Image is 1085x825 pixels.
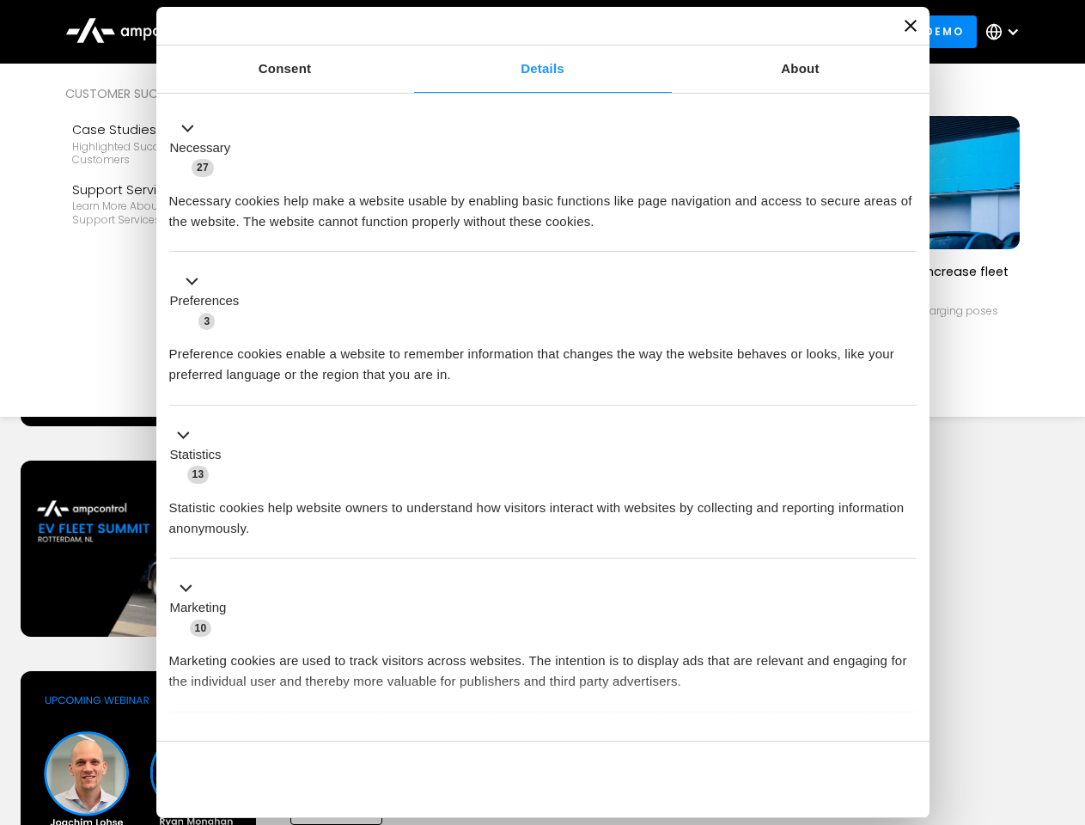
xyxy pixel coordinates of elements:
[170,291,240,311] label: Preferences
[187,466,210,483] span: 13
[65,113,278,174] a: Case StudiesHighlighted success stories From Our Customers
[170,598,227,618] label: Marketing
[169,731,310,753] button: Unclassified (2)
[169,578,237,639] button: Marketing (10)
[72,140,271,167] div: Highlighted success stories From Our Customers
[65,174,278,234] a: Support ServicesLearn more about Ampcontrol’s support services
[72,120,271,139] div: Case Studies
[669,755,916,804] button: Okay
[65,84,278,103] div: Customer success
[905,20,917,32] button: Close banner
[170,445,222,465] label: Statistics
[198,313,215,330] span: 3
[192,159,214,176] span: 27
[72,199,271,226] div: Learn more about Ampcontrol’s support services
[156,46,414,93] a: Consent
[169,272,250,332] button: Preferences (3)
[72,180,271,199] div: Support Services
[169,425,232,485] button: Statistics (13)
[169,178,917,232] div: Necessary cookies help make a website usable by enabling basic functions like page navigation and...
[170,138,231,158] label: Necessary
[414,46,672,93] a: Details
[169,118,241,178] button: Necessary (27)
[283,734,300,751] span: 2
[169,485,917,539] div: Statistic cookies help website owners to understand how visitors interact with websites by collec...
[190,620,212,637] span: 10
[672,46,930,93] a: About
[169,331,917,385] div: Preference cookies enable a website to remember information that changes the way the website beha...
[169,638,917,692] div: Marketing cookies are used to track visitors across websites. The intention is to display ads tha...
